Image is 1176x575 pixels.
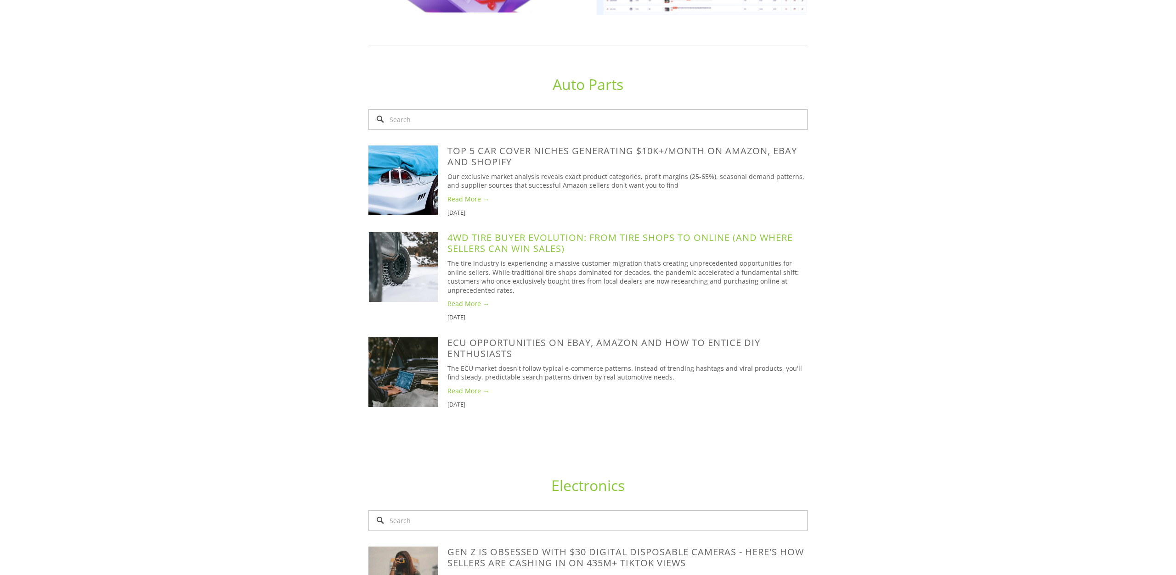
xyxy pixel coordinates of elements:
a: Auto Parts [553,74,623,94]
img: ECU Opportunities on eBay, Amazon and How to Entice DIY Enthusiasts [368,337,438,407]
a: 4WD Tire Buyer Evolution: From Tire Shops to Online (And Where Sellers Can Win Sales) [368,232,447,302]
a: ECU Opportunities on eBay, Amazon and How to Entice DIY Enthusiasts [368,337,447,407]
a: Top 5 Car Cover Niches Generating $10K+/Month on Amazon, eBay and Shopify [368,145,447,215]
input: Search [368,109,808,130]
a: Read More → [447,299,808,308]
a: Gen Z Is Obsessed With $30 Digital Disposable Cameras - Here's How Sellers Are Cashing In on 435M... [447,546,804,569]
time: [DATE] [447,208,465,217]
time: [DATE] [447,400,465,408]
a: Read More → [447,195,808,204]
time: [DATE] [447,313,465,321]
a: 4WD Tire Buyer Evolution: From Tire Shops to Online (And Where Sellers Can Win Sales) [447,231,793,255]
p: The ECU market doesn't follow typical e-commerce patterns. Instead of trending hashtags and viral... [447,364,808,382]
p: Our exclusive market analysis reveals exact product categories, profit margins (25-65%), seasonal... [447,172,808,190]
img: Top 5 Car Cover Niches Generating $10K+/Month on Amazon, eBay and Shopify [368,145,438,215]
p: The tire industry is experiencing a massive customer migration that's creating unprecedented oppo... [447,259,808,295]
a: Read More → [447,386,808,396]
a: Electronics [551,475,625,495]
a: ECU Opportunities on eBay, Amazon and How to Entice DIY Enthusiasts [447,336,760,360]
img: 4WD Tire Buyer Evolution: From Tire Shops to Online (And Where Sellers Can Win Sales) [368,232,438,302]
a: Top 5 Car Cover Niches Generating $10K+/Month on Amazon, eBay and Shopify [447,145,797,168]
input: Search [368,510,808,531]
